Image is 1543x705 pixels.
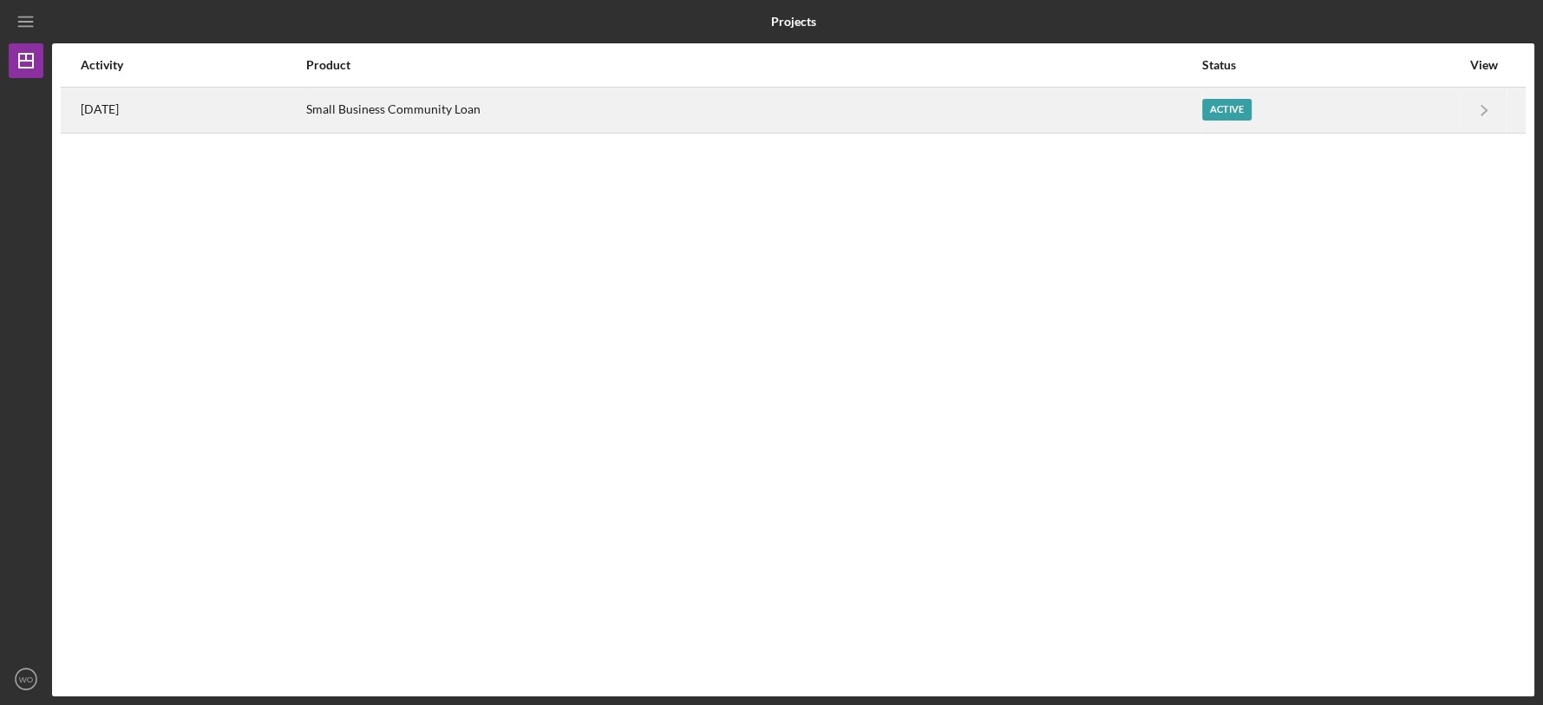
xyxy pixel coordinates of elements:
b: Projects [771,15,816,29]
div: Activity [81,58,304,72]
button: WO [9,662,43,696]
div: Product [306,58,1200,72]
div: Active [1202,99,1252,121]
div: View [1462,58,1506,72]
text: WO [19,675,34,684]
div: Small Business Community Loan [306,88,1200,132]
time: 2025-09-12 16:30 [81,102,119,116]
div: Status [1202,58,1461,72]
